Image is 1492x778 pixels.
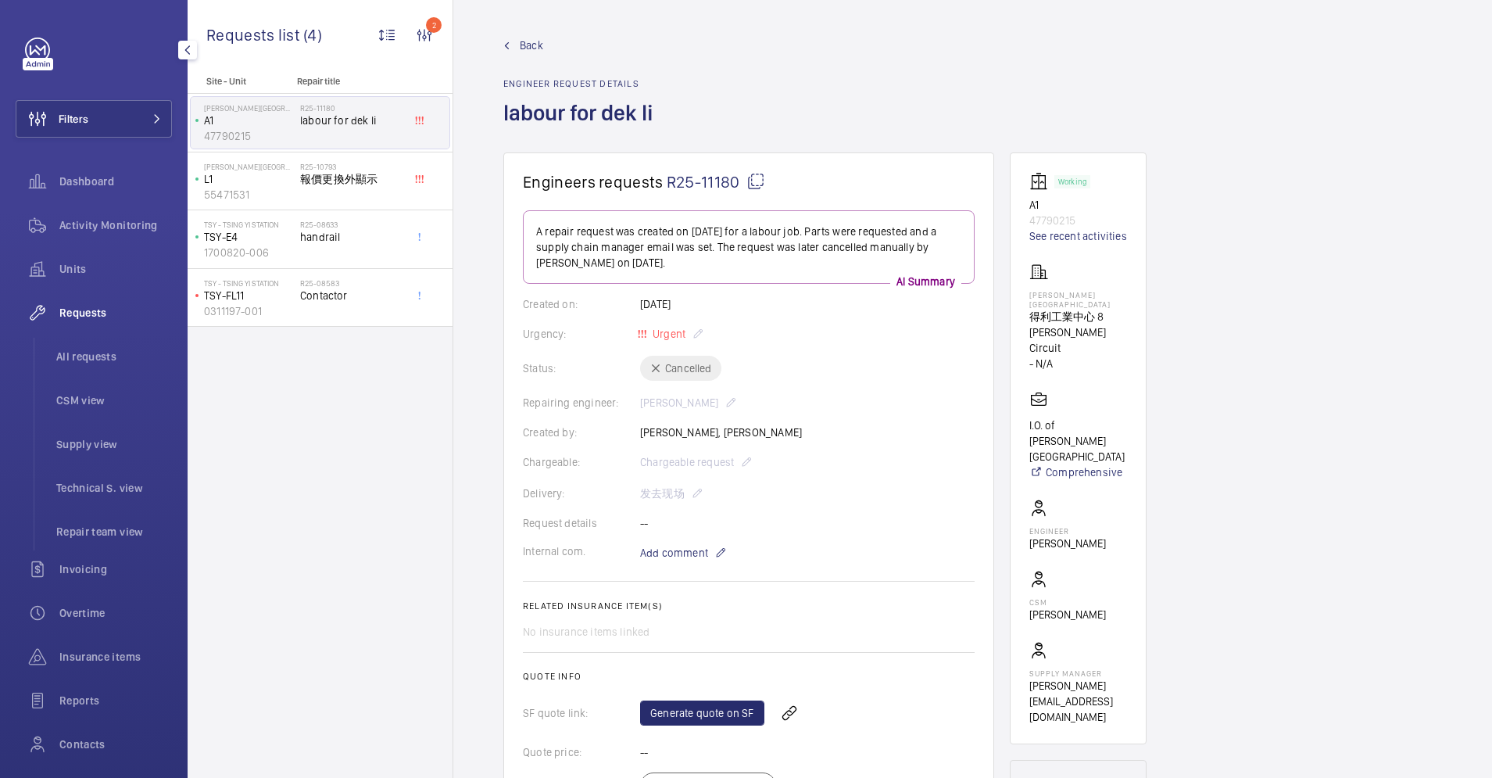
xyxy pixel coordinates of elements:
[1029,536,1106,551] p: [PERSON_NAME]
[1029,309,1127,356] p: 得利工業中心 8 [PERSON_NAME] Circuit
[204,288,294,303] p: TSY-FL11
[1029,464,1127,480] a: Comprehensive
[204,220,294,229] p: TSY - Tsing Yi Station
[523,172,664,192] span: Engineers requests
[1029,290,1127,309] p: [PERSON_NAME][GEOGRAPHIC_DATA]
[59,649,172,665] span: Insurance items
[59,111,88,127] span: Filters
[204,229,294,245] p: TSY-E4
[1029,172,1054,191] img: elevator.svg
[56,393,172,408] span: CSM view
[890,274,961,289] p: AI Summary
[640,545,708,561] span: Add comment
[300,229,403,245] span: handrail
[520,38,543,53] span: Back
[300,288,403,303] span: Contactor
[56,524,172,540] span: Repair team view
[300,113,403,128] span: labour for dek li
[536,224,961,271] p: A repair request was created on [DATE] for a labour job. Parts were requested and a supply chain ...
[206,25,303,45] span: Requests list
[56,480,172,496] span: Technical S. view
[204,162,294,171] p: [PERSON_NAME][GEOGRAPHIC_DATA]
[523,671,975,682] h2: Quote info
[300,171,403,187] span: 報價更換外顯示
[59,561,172,577] span: Invoicing
[503,99,663,152] h1: labour for dek li
[59,693,172,708] span: Reports
[640,701,764,726] a: Generate quote on SF
[1029,669,1127,678] p: Supply manager
[297,76,400,87] p: Repair title
[204,278,294,288] p: TSY - Tsing Yi Station
[1029,526,1106,536] p: Engineer
[56,349,172,364] span: All requests
[1029,197,1127,213] p: A1
[1029,678,1127,725] p: [PERSON_NAME][EMAIL_ADDRESS][DOMAIN_NAME]
[300,162,403,171] h2: R25-10793
[503,78,663,89] h2: Engineer request details
[204,103,294,113] p: [PERSON_NAME][GEOGRAPHIC_DATA]
[1029,213,1127,228] p: 47790215
[1029,418,1127,464] p: I.O. of [PERSON_NAME][GEOGRAPHIC_DATA]
[59,217,172,233] span: Activity Monitoring
[1058,179,1086,185] p: Working
[300,278,403,288] h2: R25-08583
[1029,228,1127,244] a: See recent activities
[204,245,294,260] p: 1700820-006
[300,220,403,229] h2: R25-08633
[204,113,294,128] p: A1
[1029,597,1106,607] p: CSM
[1029,607,1106,622] p: [PERSON_NAME]
[16,100,172,138] button: Filters
[1029,356,1127,371] p: - N/A
[204,128,294,144] p: 47790215
[59,305,172,321] span: Requests
[204,303,294,319] p: 0311197-001
[204,171,294,187] p: L1
[59,605,172,621] span: Overtime
[667,172,765,192] span: R25-11180
[204,187,294,203] p: 55471531
[188,76,291,87] p: Site - Unit
[59,261,172,277] span: Units
[59,737,172,752] span: Contacts
[59,174,172,189] span: Dashboard
[300,103,403,113] h2: R25-11180
[56,436,172,452] span: Supply view
[523,601,975,611] h2: Related insurance item(s)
